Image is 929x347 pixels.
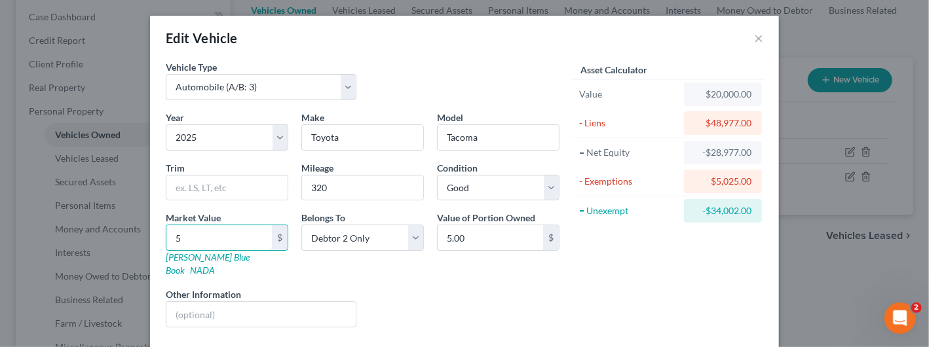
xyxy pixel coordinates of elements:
[301,212,345,223] span: Belongs To
[579,146,678,159] div: = Net Equity
[301,161,333,175] label: Mileage
[754,30,763,46] button: ×
[694,117,751,130] div: $48,977.00
[302,125,423,150] input: ex. Nissan
[579,117,678,130] div: - Liens
[166,225,272,250] input: 0.00
[579,88,678,101] div: Value
[579,204,678,217] div: = Unexempt
[694,175,751,188] div: $5,025.00
[911,302,922,313] span: 2
[166,60,217,74] label: Vehicle Type
[166,251,250,276] a: [PERSON_NAME] Blue Book
[437,111,463,124] label: Model
[166,287,241,301] label: Other Information
[694,88,751,101] div: $20,000.00
[438,125,559,150] input: ex. Altima
[166,29,238,47] div: Edit Vehicle
[543,225,559,250] div: $
[166,211,221,225] label: Market Value
[302,175,423,200] input: --
[438,225,543,250] input: 0.00
[166,111,184,124] label: Year
[884,302,916,334] iframe: Intercom live chat
[580,63,647,77] label: Asset Calculator
[190,265,215,276] a: NADA
[437,211,535,225] label: Value of Portion Owned
[166,161,185,175] label: Trim
[166,175,288,200] input: ex. LS, LT, etc
[437,161,478,175] label: Condition
[694,146,751,159] div: -$28,977.00
[694,204,751,217] div: -$34,002.00
[301,112,324,123] span: Make
[166,302,356,327] input: (optional)
[272,225,288,250] div: $
[579,175,678,188] div: - Exemptions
